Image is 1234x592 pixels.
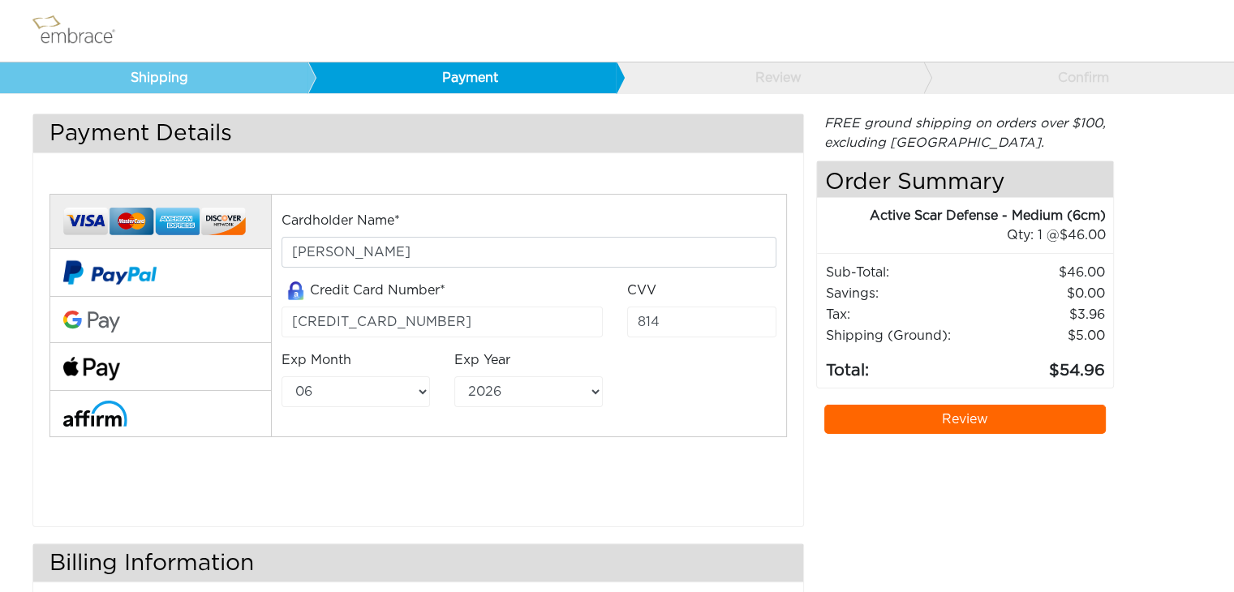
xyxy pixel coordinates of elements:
img: affirm-logo.svg [63,401,127,426]
h4: Order Summary [817,161,1114,198]
td: 0.00 [979,283,1106,304]
td: Tax: [825,304,979,325]
label: Exp Year [454,350,510,370]
a: Review [824,405,1107,434]
img: fullApplePay.png [63,357,120,380]
img: credit-cards.png [63,203,246,241]
img: Google-Pay-Logo.svg [63,311,120,333]
img: logo.png [28,11,134,51]
td: Total: [825,346,979,384]
div: FREE ground shipping on orders over $100, excluding [GEOGRAPHIC_DATA]. [816,114,1115,152]
td: 54.96 [979,346,1106,384]
td: Shipping (Ground): [825,325,979,346]
a: Confirm [923,62,1232,93]
label: Credit Card Number* [282,281,445,301]
label: Exp Month [282,350,351,370]
td: 46.00 [979,262,1106,283]
td: $5.00 [979,325,1106,346]
h3: Payment Details [33,114,803,152]
div: 1 @ [837,225,1106,245]
div: Active Scar Defense - Medium (6cm) [817,206,1106,225]
a: Review [616,62,924,93]
span: 46.00 [1059,229,1105,242]
label: Cardholder Name* [282,211,400,230]
a: Payment [307,62,616,93]
h3: Billing Information [33,544,803,582]
td: Sub-Total: [825,262,979,283]
img: paypal-v2.png [63,249,157,296]
label: CVV [627,281,656,300]
td: Savings : [825,283,979,304]
td: 3.96 [979,304,1106,325]
img: amazon-lock.png [282,281,310,300]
